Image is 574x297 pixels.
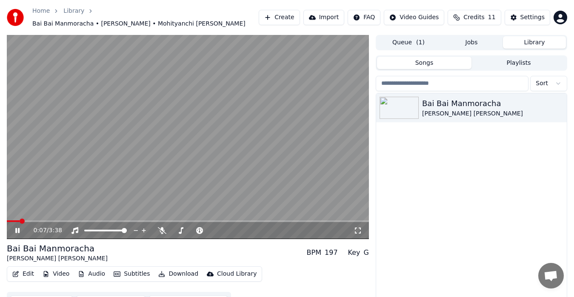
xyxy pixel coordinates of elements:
div: [PERSON_NAME] [PERSON_NAME] [422,110,563,118]
button: Audio [74,268,109,280]
button: Library [503,36,566,49]
button: Download [155,268,202,280]
div: Bai Bai Manmoracha [422,98,563,110]
a: Home [32,7,50,15]
div: Bai Bai Manmoracha [7,242,108,254]
div: BPM [307,248,321,258]
button: Video [39,268,73,280]
span: Bai Bai Manmoracha • [PERSON_NAME] • Mohityanchi [PERSON_NAME] [32,20,246,28]
div: Settings [520,13,545,22]
button: FAQ [348,10,380,25]
button: Subtitles [110,268,153,280]
span: ( 1 ) [416,38,425,47]
div: Key [348,248,360,258]
button: Jobs [440,36,503,49]
button: Songs [377,57,471,69]
button: Create [259,10,300,25]
button: Credits11 [448,10,501,25]
nav: breadcrumb [32,7,259,28]
span: 0:07 [33,226,46,235]
button: Edit [9,268,37,280]
div: [PERSON_NAME] [PERSON_NAME] [7,254,108,263]
div: Cloud Library [217,270,257,278]
div: 197 [325,248,338,258]
span: 11 [488,13,496,22]
a: Open chat [538,263,564,288]
button: Video Guides [384,10,444,25]
button: Import [303,10,344,25]
span: 3:38 [49,226,62,235]
a: Library [63,7,84,15]
button: Settings [505,10,550,25]
span: Sort [536,79,548,88]
button: Playlists [471,57,566,69]
img: youka [7,9,24,26]
span: Credits [463,13,484,22]
div: G [364,248,369,258]
div: / [33,226,54,235]
button: Queue [377,36,440,49]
